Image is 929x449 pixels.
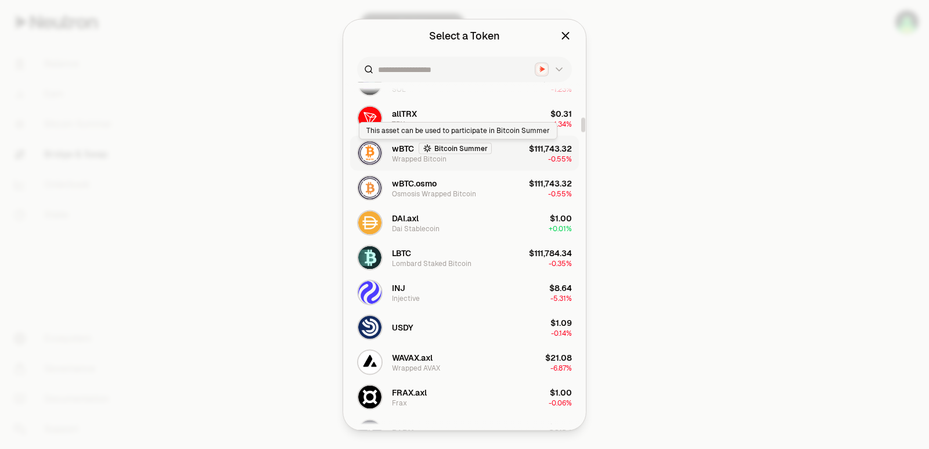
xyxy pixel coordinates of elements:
[550,107,572,119] div: $0.31
[350,205,579,240] button: DAI.axl LogoDAI.axlDai Stablecoin$1.00+0.01%
[535,62,565,76] button: Neutron LogoNeutron Logo
[358,71,381,95] img: allSOL Logo
[350,414,579,449] button: DYDX LogoDYDX$0.34
[549,282,572,293] div: $8.64
[350,379,579,414] button: FRAX.axl LogoFRAX.axlFrax$1.00-0.06%
[549,421,572,433] div: $0.34
[392,154,447,163] div: Wrapped Bitcoin
[392,142,414,154] span: wBTC
[358,141,381,164] img: wBTC Logo
[392,212,419,224] span: DAI.axl
[392,189,476,198] div: Osmosis Wrapped Bitcoin
[358,281,381,304] img: INJ Logo
[529,177,572,189] div: $111,743.32
[350,275,579,310] button: INJ LogoINJInjective$8.64-5.31%
[392,282,405,293] span: INJ
[548,154,572,163] span: -0.55%
[550,212,572,224] div: $1.00
[551,119,572,128] span: -1.34%
[536,64,548,75] img: Neutron Logo
[529,247,572,258] div: $111,784.34
[419,142,492,154] button: Bitcoin Summer
[549,224,572,233] span: + 0.01%
[545,351,572,363] div: $21.08
[429,27,500,44] div: Select a Token
[350,100,579,135] button: allTRX LogoallTRXTRX$0.31-1.34%
[392,363,440,372] div: Wrapped AVAX
[358,176,381,199] img: wBTC.osmo Logo
[392,293,420,303] div: Injective
[551,84,572,94] span: -1.23%
[350,344,579,379] button: WAVAX.axl LogoWAVAX.axlWrapped AVAX$21.08-6.87%
[550,363,572,372] span: -6.87%
[350,310,579,344] button: USDY LogoUSDY$1.09-0.14%
[550,317,572,328] div: $1.09
[529,142,572,154] div: $111,743.32
[358,420,381,443] img: DYDX Logo
[392,421,413,433] span: DYDX
[358,211,381,234] img: DAI.axl Logo
[358,350,381,373] img: WAVAX.axl Logo
[392,398,407,407] div: Frax
[350,135,579,170] button: wBTC LogowBTCBitcoin SummerWrapped Bitcoin$111,743.32-0.55%
[559,27,572,44] button: Close
[392,119,405,128] div: TRX
[392,177,437,189] span: wBTC.osmo
[548,189,572,198] span: -0.55%
[392,351,433,363] span: WAVAX.axl
[358,385,381,408] img: FRAX.axl Logo
[392,107,417,119] span: allTRX
[350,240,579,275] button: LBTC LogoLBTCLombard Staked Bitcoin$111,784.34-0.35%
[358,106,381,130] img: allTRX Logo
[392,258,471,268] div: Lombard Staked Bitcoin
[549,398,572,407] span: -0.06%
[550,386,572,398] div: $1.00
[392,386,427,398] span: FRAX.axl
[350,170,579,205] button: wBTC.osmo LogowBTC.osmoOsmosis Wrapped Bitcoin$111,743.32-0.55%
[358,246,381,269] img: LBTC Logo
[392,247,411,258] span: LBTC
[549,258,572,268] span: -0.35%
[392,224,440,233] div: Dai Stablecoin
[392,84,406,94] div: SOL
[358,315,381,339] img: USDY Logo
[392,321,413,333] span: USDY
[350,66,579,100] button: allSOL LogoallSOLSOL$181.08-1.23%
[550,293,572,303] span: -5.31%
[551,328,572,337] span: -0.14%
